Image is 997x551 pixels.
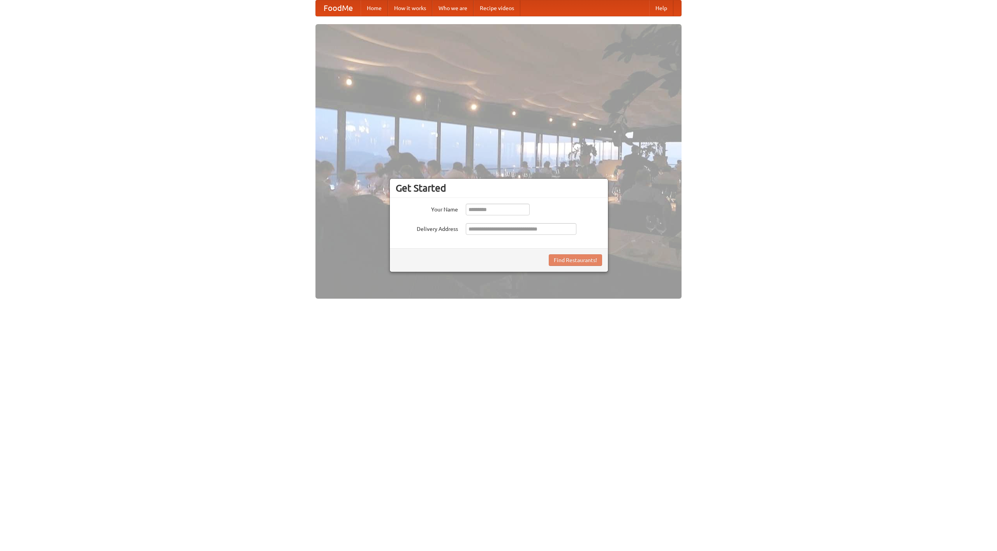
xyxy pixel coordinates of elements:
label: Your Name [396,204,458,213]
a: Help [649,0,673,16]
a: Home [361,0,388,16]
a: Recipe videos [474,0,520,16]
label: Delivery Address [396,223,458,233]
a: How it works [388,0,432,16]
button: Find Restaurants! [549,254,602,266]
h3: Get Started [396,182,602,194]
a: FoodMe [316,0,361,16]
a: Who we are [432,0,474,16]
